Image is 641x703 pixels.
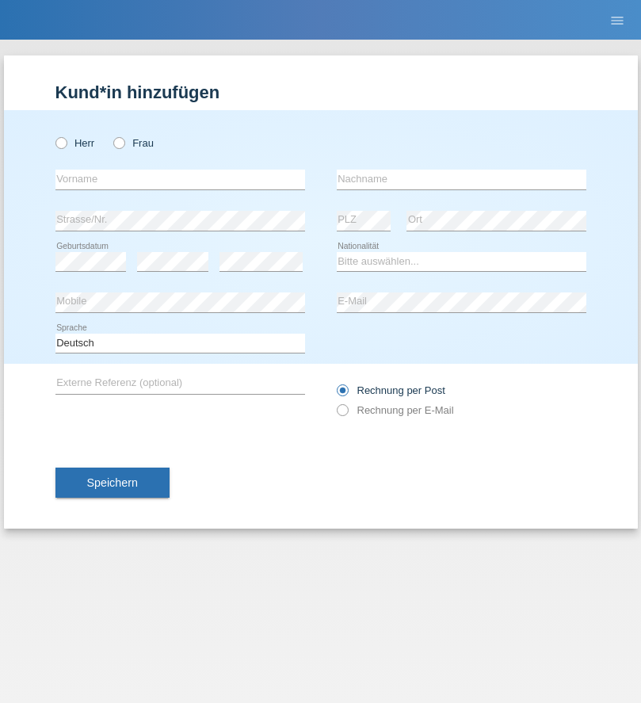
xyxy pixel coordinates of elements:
[55,137,66,147] input: Herr
[601,15,633,25] a: menu
[55,137,95,149] label: Herr
[337,384,347,404] input: Rechnung per Post
[87,476,138,489] span: Speichern
[113,137,154,149] label: Frau
[113,137,124,147] input: Frau
[55,82,586,102] h1: Kund*in hinzufügen
[55,468,170,498] button: Speichern
[337,384,445,396] label: Rechnung per Post
[337,404,454,416] label: Rechnung per E-Mail
[337,404,347,424] input: Rechnung per E-Mail
[609,13,625,29] i: menu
